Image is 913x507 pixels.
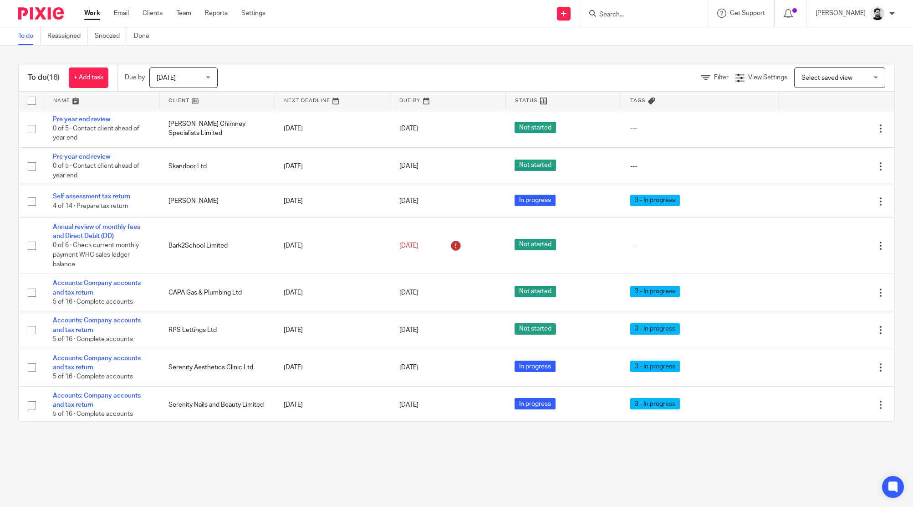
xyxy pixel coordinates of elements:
img: Pixie [18,7,64,20]
a: Self assessment tax return [53,193,130,200]
a: Snoozed [95,27,127,45]
span: 5 of 16 · Complete accounts [53,374,133,380]
a: + Add task [69,67,108,88]
td: Skandoor Ltd [159,147,275,185]
td: [DATE] [275,110,390,147]
td: [DATE] [275,274,390,311]
td: Serenity Aesthetics Clinic Ltd [159,349,275,386]
td: [DATE] [275,311,390,349]
span: 5 of 16 · Complete accounts [53,411,133,418]
a: Pre year end review [53,154,110,160]
a: Work [84,9,100,18]
span: 5 of 16 · Complete accounts [53,299,133,305]
a: Accounts: Company accounts and tax return [53,317,141,333]
td: [DATE] [275,386,390,424]
div: --- [630,241,770,250]
span: 3 - In progress [630,286,680,297]
span: Not started [515,160,556,171]
span: 0 of 5 · Contact client ahead of year end [53,163,139,179]
input: Search [598,11,680,19]
span: 3 - In progress [630,398,680,409]
td: [DATE] [275,349,390,386]
h1: To do [28,73,60,83]
span: 5 of 16 · Complete accounts [53,336,133,342]
div: --- [630,162,770,171]
span: [DATE] [399,364,418,371]
td: [PERSON_NAME] [159,185,275,217]
span: (16) [47,74,60,81]
span: Not started [515,323,556,335]
a: Reassigned [47,27,88,45]
span: [DATE] [399,198,418,205]
span: Filter [714,74,729,81]
img: Cam_2025.jpg [870,6,885,21]
span: [DATE] [399,402,418,408]
a: Email [114,9,129,18]
span: 3 - In progress [630,195,680,206]
span: Not started [515,286,556,297]
a: Accounts: Company accounts and tax return [53,355,141,371]
span: 3 - In progress [630,323,680,335]
span: 4 of 14 · Prepare tax return [53,203,128,209]
a: Annual review of monthly fees and Direct Debit (DD) [53,224,140,239]
a: Done [134,27,156,45]
div: --- [630,124,770,133]
span: [DATE] [399,125,418,132]
span: In progress [515,398,556,409]
td: [DATE] [275,217,390,274]
td: [PERSON_NAME] Chimney Specialists Limited [159,110,275,147]
span: In progress [515,361,556,372]
td: [DATE] [275,185,390,217]
a: Accounts: Company accounts and tax return [53,393,141,408]
span: [DATE] [157,75,176,81]
a: Clients [143,9,163,18]
span: Get Support [730,10,765,16]
span: In progress [515,195,556,206]
a: Pre year end review [53,116,110,123]
a: Team [176,9,191,18]
span: 0 of 5 · Contact client ahead of year end [53,125,139,141]
td: Serenity Nails and Beauty Limited [159,386,275,424]
td: [DATE] [275,147,390,185]
span: View Settings [748,74,787,81]
span: [DATE] [399,327,418,333]
td: RPS Lettings Ltd [159,311,275,349]
span: Not started [515,239,556,250]
span: Not started [515,122,556,133]
td: CAPA Gas & Plumbing Ltd [159,274,275,311]
span: [DATE] [399,163,418,170]
a: To do [18,27,41,45]
span: Select saved view [801,75,852,81]
p: Due by [125,73,145,82]
a: Accounts: Company accounts and tax return [53,280,141,295]
span: 3 - In progress [630,361,680,372]
span: Tags [630,98,646,103]
span: [DATE] [399,243,418,249]
td: Bark2School Limited [159,217,275,274]
span: 0 of 6 · Check current monthly payment WHC sales ledger balance [53,243,139,268]
p: [PERSON_NAME] [816,9,866,18]
a: Settings [241,9,265,18]
a: Reports [205,9,228,18]
span: [DATE] [399,290,418,296]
